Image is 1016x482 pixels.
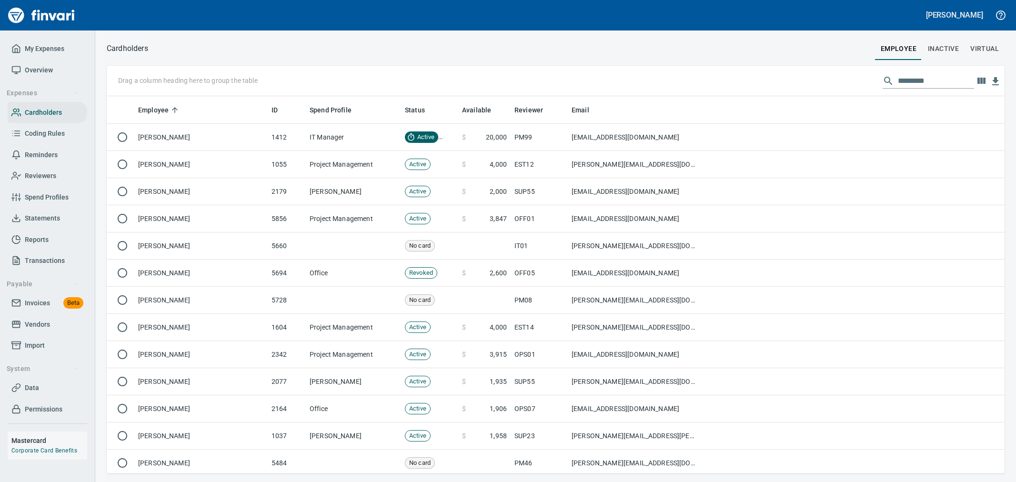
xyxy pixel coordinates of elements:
[306,341,401,368] td: Project Management
[306,395,401,422] td: Office
[63,298,83,309] span: Beta
[511,341,568,368] td: OPS01
[568,287,701,314] td: [PERSON_NAME][EMAIL_ADDRESS][DOMAIN_NAME]
[134,205,268,232] td: [PERSON_NAME]
[490,404,507,413] span: 1,906
[268,124,306,151] td: 1412
[462,268,466,278] span: $
[405,323,430,332] span: Active
[118,76,258,85] p: Drag a column heading here to group the table
[268,341,306,368] td: 2342
[8,229,87,251] a: Reports
[970,43,999,55] span: virtual
[928,43,959,55] span: Inactive
[490,377,507,386] span: 1,935
[514,104,555,116] span: Reviewer
[568,178,701,205] td: [EMAIL_ADDRESS][DOMAIN_NAME]
[25,128,65,140] span: Coding Rules
[405,104,437,116] span: Status
[25,170,56,182] span: Reviewers
[25,191,69,203] span: Spend Profiles
[405,296,434,305] span: No card
[8,165,87,187] a: Reviewers
[568,422,701,450] td: [PERSON_NAME][EMAIL_ADDRESS][PERSON_NAME][DOMAIN_NAME]
[438,133,464,142] span: Mailed
[25,234,49,246] span: Reports
[405,241,434,251] span: No card
[134,260,268,287] td: [PERSON_NAME]
[462,350,466,359] span: $
[25,403,62,415] span: Permissions
[268,450,306,477] td: 5484
[568,395,701,422] td: [EMAIL_ADDRESS][DOMAIN_NAME]
[268,260,306,287] td: 5694
[568,232,701,260] td: [PERSON_NAME][EMAIL_ADDRESS][DOMAIN_NAME]
[134,368,268,395] td: [PERSON_NAME]
[462,104,503,116] span: Available
[268,422,306,450] td: 1037
[25,64,53,76] span: Overview
[511,260,568,287] td: OFF05
[511,368,568,395] td: SUP55
[511,395,568,422] td: OPS07
[568,368,701,395] td: [PERSON_NAME][EMAIL_ADDRESS][DOMAIN_NAME]
[8,292,87,314] a: InvoicesBeta
[568,450,701,477] td: [PERSON_NAME][EMAIL_ADDRESS][DOMAIN_NAME]
[511,314,568,341] td: EST14
[134,314,268,341] td: [PERSON_NAME]
[511,205,568,232] td: OFF01
[511,178,568,205] td: SUP55
[462,214,466,223] span: $
[8,377,87,399] a: Data
[490,214,507,223] span: 3,847
[490,187,507,196] span: 2,000
[572,104,602,116] span: Email
[568,124,701,151] td: [EMAIL_ADDRESS][DOMAIN_NAME]
[405,214,430,223] span: Active
[134,124,268,151] td: [PERSON_NAME]
[8,102,87,123] a: Cardholders
[486,132,507,142] span: 20,000
[511,124,568,151] td: PM99
[924,8,986,22] button: [PERSON_NAME]
[134,341,268,368] td: [PERSON_NAME]
[6,4,77,27] img: Finvari
[405,432,430,441] span: Active
[405,187,430,196] span: Active
[462,160,466,169] span: $
[134,450,268,477] td: [PERSON_NAME]
[462,187,466,196] span: $
[514,104,543,116] span: Reviewer
[462,377,466,386] span: $
[268,368,306,395] td: 2077
[268,395,306,422] td: 2164
[8,314,87,335] a: Vendors
[405,459,434,468] span: No card
[462,322,466,332] span: $
[462,431,466,441] span: $
[490,268,507,278] span: 2,600
[306,260,401,287] td: Office
[511,151,568,178] td: EST12
[490,322,507,332] span: 4,000
[134,395,268,422] td: [PERSON_NAME]
[134,151,268,178] td: [PERSON_NAME]
[306,178,401,205] td: [PERSON_NAME]
[134,287,268,314] td: [PERSON_NAME]
[306,205,401,232] td: Project Management
[405,269,437,278] span: Revoked
[881,43,916,55] span: employee
[988,74,1003,89] button: Download Table
[268,205,306,232] td: 5856
[25,212,60,224] span: Statements
[306,124,401,151] td: IT Manager
[490,431,507,441] span: 1,958
[25,149,58,161] span: Reminders
[25,255,65,267] span: Transactions
[25,319,50,331] span: Vendors
[268,178,306,205] td: 2179
[268,151,306,178] td: 1055
[268,314,306,341] td: 1604
[3,275,82,293] button: Payable
[138,104,169,116] span: Employee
